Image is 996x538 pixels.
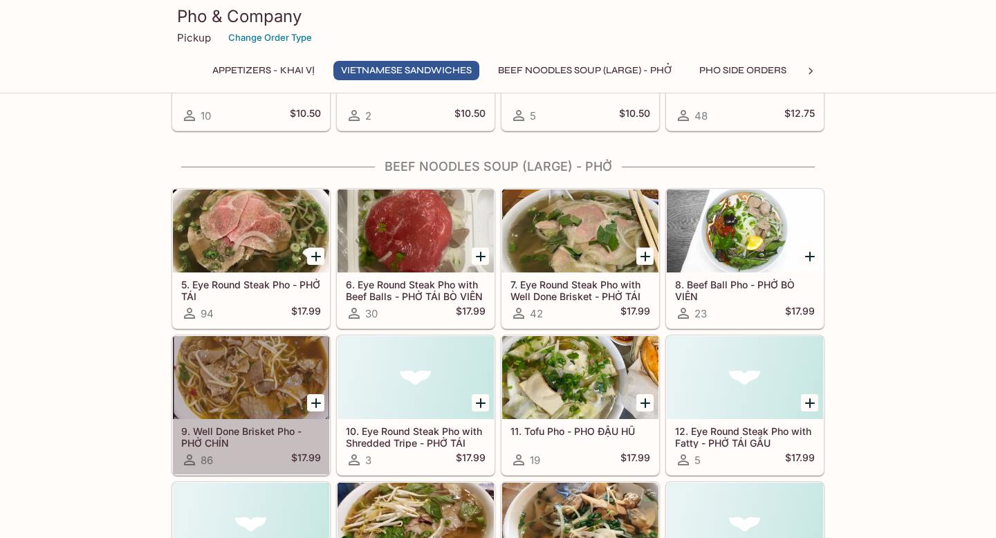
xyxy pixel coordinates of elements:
span: 86 [201,454,213,467]
h5: $17.99 [456,305,486,322]
button: Add 9. Well Done Brisket Pho - PHỞ CHÍN [307,394,324,411]
a: 10. Eye Round Steak Pho with Shredded Tripe - PHỞ TÁI SÁCH3$17.99 [337,335,495,475]
span: 2 [365,109,371,122]
h5: 11. Tofu Pho - PHO ĐẬU HŨ [510,425,650,437]
button: Appetizers - KHAI VỊ [205,61,322,80]
h5: $10.50 [454,107,486,124]
h5: 5. Eye Round Steak Pho - PHỞ TÁI [181,279,321,302]
button: Add 7. Eye Round Steak Pho with Well Done Brisket - PHỞ TÁI CHÍN [636,248,654,265]
span: 19 [530,454,540,467]
button: Add 6. Eye Round Steak Pho with Beef Balls - PHỞ TÁI BÒ VIÊN [472,248,489,265]
h5: $17.99 [785,452,815,468]
button: VIETNAMESE SANDWICHES [333,61,479,80]
span: 3 [365,454,371,467]
a: 12. Eye Round Steak Pho with Fatty - PHỞ TÁI GẦU5$17.99 [666,335,824,475]
h3: Pho & Company [177,6,819,27]
a: 9. Well Done Brisket Pho - PHỞ CHÍN86$17.99 [172,335,330,475]
span: 5 [530,109,536,122]
div: 10. Eye Round Steak Pho with Shredded Tripe - PHỞ TÁI SÁCH [338,336,494,419]
a: 6. Eye Round Steak Pho with Beef Balls - PHỞ TÁI BÒ VIÊN30$17.99 [337,189,495,328]
button: Add 5. Eye Round Steak Pho - PHỞ TÁI [307,248,324,265]
span: 10 [201,109,211,122]
span: 42 [530,307,543,320]
span: 30 [365,307,378,320]
h5: $17.99 [291,452,321,468]
p: Pickup [177,31,211,44]
button: Add 11. Tofu Pho - PHO ĐẬU HŨ [636,394,654,411]
div: 5. Eye Round Steak Pho - PHỞ TÁI [173,189,329,272]
h5: $12.75 [784,107,815,124]
h5: $10.50 [619,107,650,124]
span: 48 [694,109,708,122]
h5: 10. Eye Round Steak Pho with Shredded Tripe - PHỞ TÁI SÁCH [346,425,486,448]
div: 8. Beef Ball Pho - PHỞ BÒ VIÊN [667,189,823,272]
a: 11. Tofu Pho - PHO ĐẬU HŨ19$17.99 [501,335,659,475]
h5: 6. Eye Round Steak Pho with Beef Balls - PHỞ TÁI BÒ VIÊN [346,279,486,302]
h5: $10.50 [290,107,321,124]
div: 11. Tofu Pho - PHO ĐẬU HŨ [502,336,658,419]
h5: 9. Well Done Brisket Pho - PHỞ CHÍN [181,425,321,448]
button: PHO SIDE ORDERS [692,61,794,80]
button: Add 8. Beef Ball Pho - PHỞ BÒ VIÊN [801,248,818,265]
a: 8. Beef Ball Pho - PHỞ BÒ VIÊN23$17.99 [666,189,824,328]
div: 12. Eye Round Steak Pho with Fatty - PHỞ TÁI GẦU [667,336,823,419]
button: BEEF NOODLES SOUP (LARGE) - PHỞ [490,61,681,80]
h5: $17.99 [291,305,321,322]
div: 9. Well Done Brisket Pho - PHỞ CHÍN [173,336,329,419]
button: Add 10. Eye Round Steak Pho with Shredded Tripe - PHỞ TÁI SÁCH [472,394,489,411]
button: Add 12. Eye Round Steak Pho with Fatty - PHỞ TÁI GẦU [801,394,818,411]
h5: 8. Beef Ball Pho - PHỞ BÒ VIÊN [675,279,815,302]
span: 5 [694,454,701,467]
button: Change Order Type [222,27,318,48]
div: 6. Eye Round Steak Pho with Beef Balls - PHỞ TÁI BÒ VIÊN [338,189,494,272]
a: 5. Eye Round Steak Pho - PHỞ TÁI94$17.99 [172,189,330,328]
h5: $17.99 [620,305,650,322]
h5: $17.99 [785,305,815,322]
h5: 12. Eye Round Steak Pho with Fatty - PHỞ TÁI GẦU [675,425,815,448]
h4: BEEF NOODLES SOUP (LARGE) - PHỞ [172,159,824,174]
h5: $17.99 [456,452,486,468]
h5: $17.99 [620,452,650,468]
h5: 7. Eye Round Steak Pho with Well Done Brisket - PHỞ TÁI CHÍN [510,279,650,302]
a: 7. Eye Round Steak Pho with Well Done Brisket - PHỞ TÁI CHÍN42$17.99 [501,189,659,328]
span: 94 [201,307,214,320]
span: 23 [694,307,707,320]
div: 7. Eye Round Steak Pho with Well Done Brisket - PHỞ TÁI CHÍN [502,189,658,272]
